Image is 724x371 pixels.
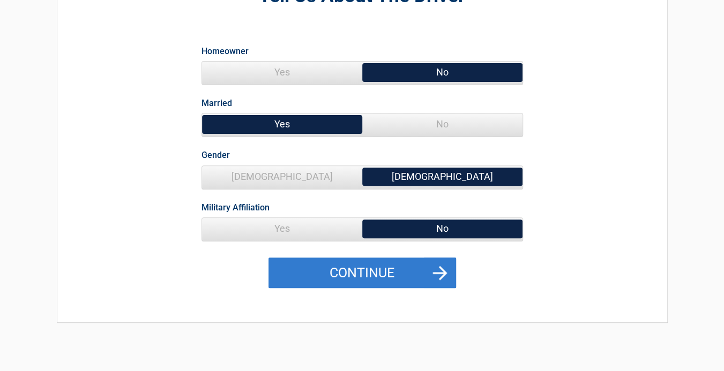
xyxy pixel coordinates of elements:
span: [DEMOGRAPHIC_DATA] [202,166,362,187]
span: Yes [202,218,362,239]
label: Military Affiliation [201,200,270,215]
span: [DEMOGRAPHIC_DATA] [362,166,523,187]
span: Yes [202,113,362,135]
span: Yes [202,62,362,83]
span: No [362,62,523,83]
span: No [362,113,523,135]
span: No [362,218,523,239]
button: Continue [268,258,456,289]
label: Married [201,96,232,110]
label: Homeowner [201,44,249,58]
label: Gender [201,148,230,162]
